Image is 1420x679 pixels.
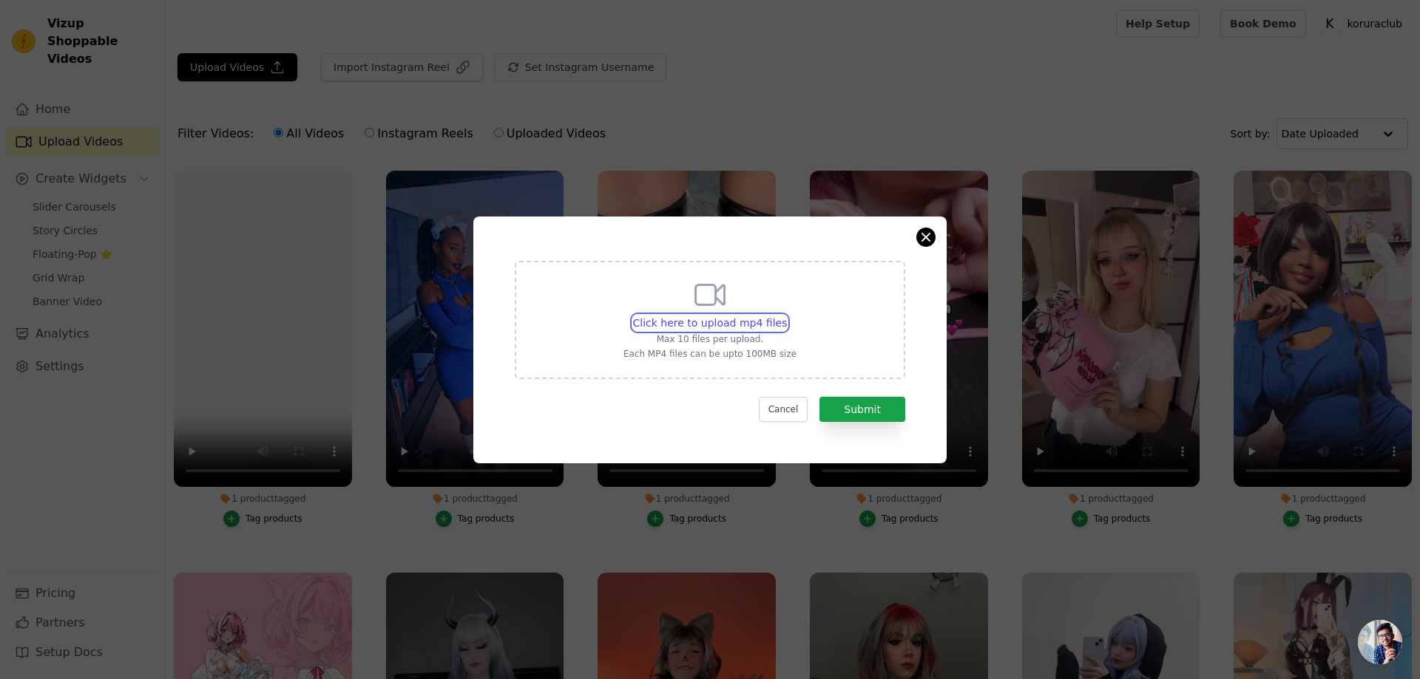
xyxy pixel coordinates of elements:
[819,397,905,422] button: Submit
[1358,620,1402,664] div: 开放式聊天
[623,348,797,360] p: Each MP4 files can be upto 100MB size
[917,228,935,246] button: Close modal
[623,333,797,345] p: Max 10 files per upload.
[759,397,808,422] button: Cancel
[633,317,788,329] span: Click here to upload mp4 files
